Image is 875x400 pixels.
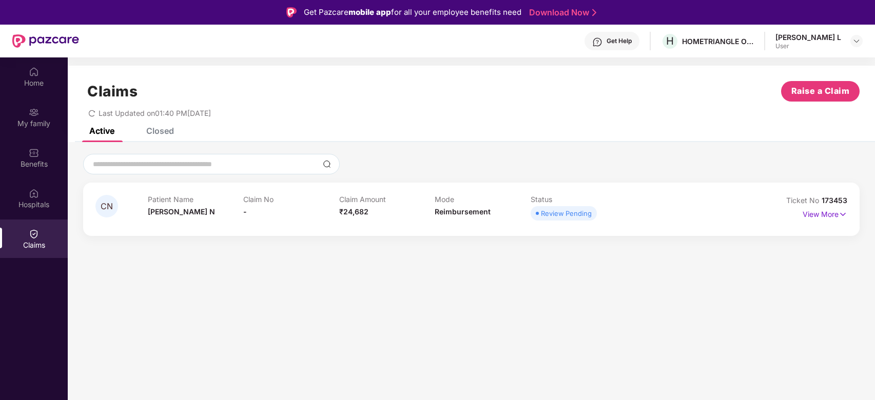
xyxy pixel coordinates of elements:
span: Ticket No [786,196,822,205]
p: Patient Name [148,195,244,204]
span: CN [101,202,113,211]
img: Stroke [592,7,596,18]
span: Last Updated on 01:40 PM[DATE] [99,109,211,117]
span: 173453 [822,196,847,205]
p: Status [531,195,627,204]
div: Get Help [607,37,632,45]
div: Closed [146,126,174,136]
span: [PERSON_NAME] N [148,207,215,216]
img: Logo [286,7,297,17]
span: redo [88,109,95,117]
img: New Pazcare Logo [12,34,79,48]
img: svg+xml;base64,PHN2ZyB3aWR0aD0iMjAiIGhlaWdodD0iMjAiIHZpZXdCb3g9IjAgMCAyMCAyMCIgZmlsbD0ibm9uZSIgeG... [29,107,39,117]
span: - [243,207,247,216]
div: Get Pazcare for all your employee benefits need [304,6,521,18]
img: svg+xml;base64,PHN2ZyBpZD0iSGVscC0zMngzMiIgeG1sbnM9Imh0dHA6Ly93d3cudzMub3JnLzIwMDAvc3ZnIiB3aWR0aD... [592,37,602,47]
div: Review Pending [541,208,592,218]
div: [PERSON_NAME] L [775,32,841,42]
img: svg+xml;base64,PHN2ZyBpZD0iQ2xhaW0iIHhtbG5zPSJodHRwOi8vd3d3LnczLm9yZy8yMDAwL3N2ZyIgd2lkdGg9IjIwIi... [29,229,39,239]
button: Raise a Claim [781,81,860,102]
strong: mobile app [348,7,391,17]
p: View More [803,206,847,220]
a: Download Now [529,7,593,18]
div: Active [89,126,114,136]
div: HOMETRIANGLE ONLINE SERVICES PRIVATE LIMITED [682,36,754,46]
span: H [666,35,674,47]
img: svg+xml;base64,PHN2ZyBpZD0iRHJvcGRvd24tMzJ4MzIiIHhtbG5zPSJodHRwOi8vd3d3LnczLm9yZy8yMDAwL3N2ZyIgd2... [852,37,861,45]
img: svg+xml;base64,PHN2ZyB4bWxucz0iaHR0cDovL3d3dy53My5vcmcvMjAwMC9zdmciIHdpZHRoPSIxNyIgaGVpZ2h0PSIxNy... [839,209,847,220]
img: svg+xml;base64,PHN2ZyBpZD0iSG9tZSIgeG1sbnM9Imh0dHA6Ly93d3cudzMub3JnLzIwMDAvc3ZnIiB3aWR0aD0iMjAiIG... [29,67,39,77]
p: Claim Amount [339,195,435,204]
img: svg+xml;base64,PHN2ZyBpZD0iU2VhcmNoLTMyeDMyIiB4bWxucz0iaHR0cDovL3d3dy53My5vcmcvMjAwMC9zdmciIHdpZH... [323,160,331,168]
img: svg+xml;base64,PHN2ZyBpZD0iSG9zcGl0YWxzIiB4bWxucz0iaHR0cDovL3d3dy53My5vcmcvMjAwMC9zdmciIHdpZHRoPS... [29,188,39,198]
img: svg+xml;base64,PHN2ZyBpZD0iQmVuZWZpdHMiIHhtbG5zPSJodHRwOi8vd3d3LnczLm9yZy8yMDAwL3N2ZyIgd2lkdGg9Ij... [29,148,39,158]
span: Raise a Claim [791,85,850,97]
p: Claim No [243,195,339,204]
h1: Claims [87,83,138,100]
span: Reimbursement [435,207,491,216]
div: User [775,42,841,50]
p: Mode [435,195,531,204]
span: ₹24,682 [339,207,368,216]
